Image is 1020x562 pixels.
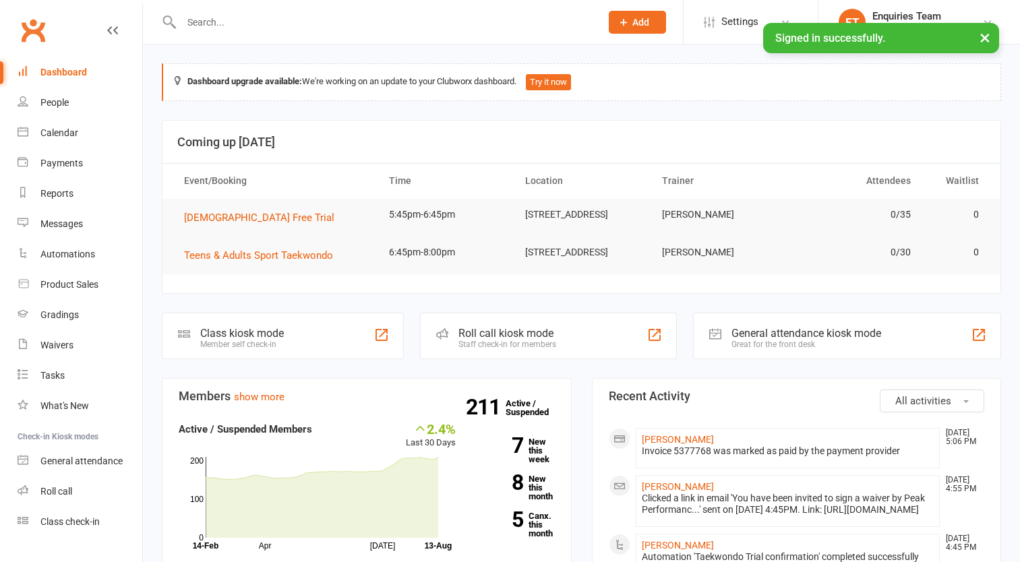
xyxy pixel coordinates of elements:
[18,300,142,330] a: Gradings
[786,237,923,268] td: 0/30
[16,13,50,47] a: Clubworx
[466,397,506,417] strong: 211
[642,434,714,445] a: [PERSON_NAME]
[895,395,951,407] span: All activities
[939,429,984,446] time: [DATE] 5:06 PM
[40,370,65,381] div: Tasks
[40,127,78,138] div: Calendar
[18,209,142,239] a: Messages
[40,188,73,199] div: Reports
[458,340,556,349] div: Staff check-in for members
[650,199,787,230] td: [PERSON_NAME]
[18,118,142,148] a: Calendar
[18,391,142,421] a: What's New
[377,237,514,268] td: 6:45pm-8:00pm
[476,437,555,464] a: 7New this week
[18,57,142,88] a: Dashboard
[973,23,997,52] button: ×
[642,493,934,516] div: Clicked a link in email 'You have been invited to sign a waiver by Peak Performanc...' sent on [D...
[177,135,986,149] h3: Coming up [DATE]
[18,239,142,270] a: Automations
[609,389,985,403] h3: Recent Activity
[18,446,142,476] a: General attendance kiosk mode
[923,164,991,198] th: Waitlist
[632,17,649,28] span: Add
[234,391,284,403] a: show more
[476,511,555,538] a: 5Canx. this month
[40,309,79,320] div: Gradings
[377,199,514,230] td: 5:45pm-6:45pm
[172,164,377,198] th: Event/Booking
[18,270,142,300] a: Product Sales
[513,237,650,268] td: [STREET_ADDRESS]
[731,340,881,349] div: Great for the front desk
[40,516,100,527] div: Class check-in
[721,7,758,37] span: Settings
[642,445,934,457] div: Invoice 5377768 was marked as paid by the payment provider
[513,199,650,230] td: [STREET_ADDRESS]
[609,11,666,34] button: Add
[18,507,142,537] a: Class kiosk mode
[506,389,565,427] a: 211Active / Suspended
[179,389,555,403] h3: Members
[939,534,984,552] time: [DATE] 4:45 PM
[786,199,923,230] td: 0/35
[839,9,866,36] div: ET
[872,10,963,22] div: Enquiries Team
[642,540,714,551] a: [PERSON_NAME]
[923,237,991,268] td: 0
[406,421,456,450] div: Last 30 Days
[40,97,69,108] div: People
[526,74,571,90] button: Try it now
[40,486,72,497] div: Roll call
[18,330,142,361] a: Waivers
[18,476,142,507] a: Roll call
[642,481,714,492] a: [PERSON_NAME]
[731,327,881,340] div: General attendance kiosk mode
[40,67,87,77] div: Dashboard
[476,472,523,493] strong: 8
[40,218,83,229] div: Messages
[476,435,523,456] strong: 7
[939,476,984,493] time: [DATE] 4:55 PM
[179,423,312,435] strong: Active / Suspended Members
[650,237,787,268] td: [PERSON_NAME]
[786,164,923,198] th: Attendees
[162,63,1001,101] div: We're working on an update to your Clubworx dashboard.
[200,340,284,349] div: Member self check-in
[184,247,342,263] button: Teens & Adults Sport Taekwondo
[18,361,142,391] a: Tasks
[476,474,555,501] a: 8New this month
[40,456,123,466] div: General attendance
[40,279,98,290] div: Product Sales
[476,509,523,530] strong: 5
[18,88,142,118] a: People
[40,340,73,350] div: Waivers
[18,148,142,179] a: Payments
[872,22,963,34] div: [GEOGRAPHIC_DATA]
[177,13,591,32] input: Search...
[40,400,89,411] div: What's New
[650,164,787,198] th: Trainer
[18,179,142,209] a: Reports
[880,389,984,412] button: All activities
[184,212,334,224] span: [DEMOGRAPHIC_DATA] Free Trial
[184,210,344,226] button: [DEMOGRAPHIC_DATA] Free Trial
[377,164,514,198] th: Time
[775,32,885,44] span: Signed in successfully.
[40,249,95,259] div: Automations
[187,76,302,86] strong: Dashboard upgrade available:
[923,199,991,230] td: 0
[200,327,284,340] div: Class kiosk mode
[458,327,556,340] div: Roll call kiosk mode
[513,164,650,198] th: Location
[40,158,83,168] div: Payments
[406,421,456,436] div: 2.4%
[184,249,333,261] span: Teens & Adults Sport Taekwondo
